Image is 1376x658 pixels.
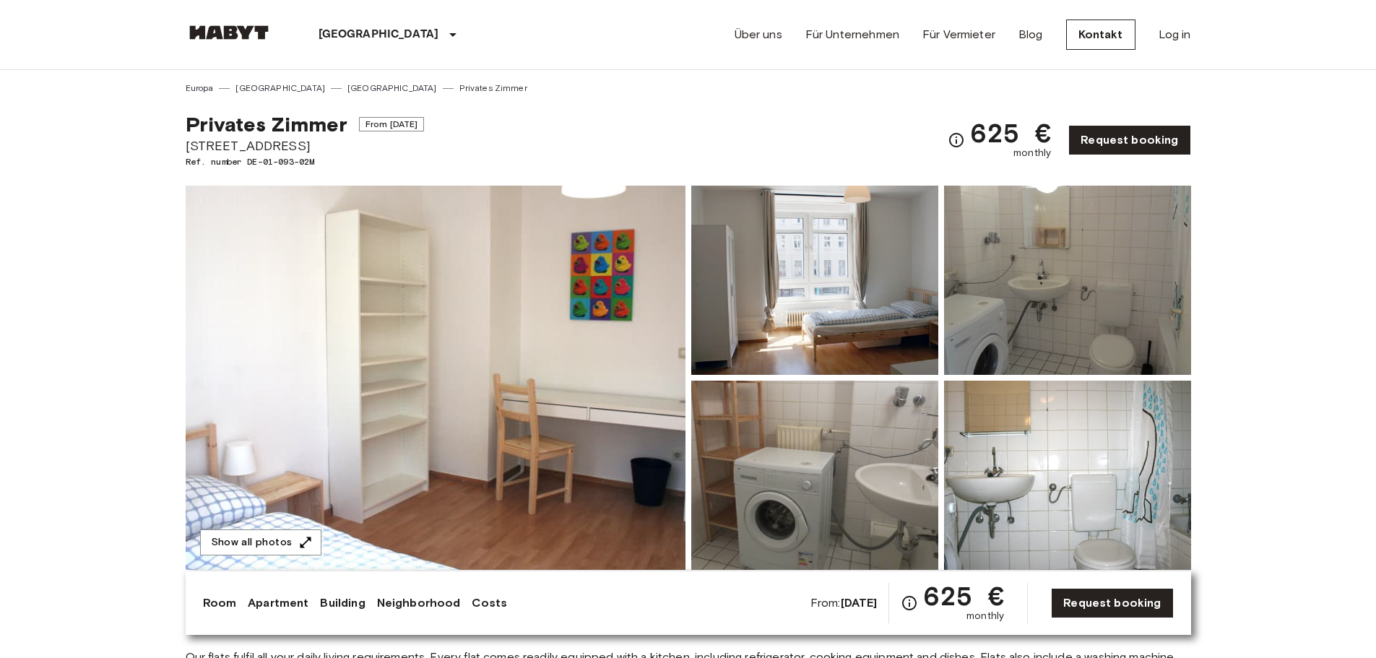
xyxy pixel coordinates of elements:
span: Privates Zimmer [186,112,347,137]
a: Log in [1159,26,1191,43]
a: Neighborhood [377,594,461,612]
span: monthly [1013,146,1051,160]
img: Picture of unit DE-01-093-02M [944,186,1191,375]
a: Europa [186,82,214,95]
b: [DATE] [841,596,878,610]
a: Request booking [1068,125,1190,155]
a: Building [320,594,365,612]
a: Costs [472,594,507,612]
button: Show all photos [200,529,321,556]
svg: Check cost overview for full price breakdown. Please note that discounts apply to new joiners onl... [901,594,918,612]
a: Für Vermieter [922,26,995,43]
a: Request booking [1051,588,1173,618]
img: Picture of unit DE-01-093-02M [944,381,1191,570]
img: Habyt [186,25,272,40]
a: Room [203,594,237,612]
img: Marketing picture of unit DE-01-093-02M [186,186,685,570]
span: From: [810,595,878,611]
p: [GEOGRAPHIC_DATA] [319,26,439,43]
img: Picture of unit DE-01-093-02M [691,186,938,375]
a: Über uns [735,26,782,43]
a: [GEOGRAPHIC_DATA] [235,82,325,95]
a: Für Unternehmen [805,26,899,43]
img: Picture of unit DE-01-093-02M [691,381,938,570]
a: Privates Zimmer [459,82,527,95]
span: [STREET_ADDRESS] [186,137,425,155]
a: Apartment [248,594,308,612]
span: Ref. number DE-01-093-02M [186,155,425,168]
span: From [DATE] [359,117,425,131]
svg: Check cost overview for full price breakdown. Please note that discounts apply to new joiners onl... [948,131,965,149]
a: Blog [1018,26,1043,43]
span: monthly [966,609,1004,623]
a: [GEOGRAPHIC_DATA] [347,82,437,95]
a: Kontakt [1066,20,1135,50]
span: 625 € [971,120,1051,146]
span: 625 € [924,583,1004,609]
